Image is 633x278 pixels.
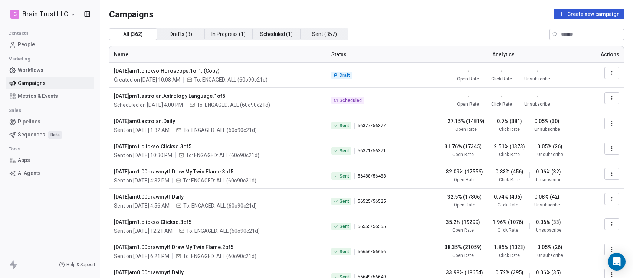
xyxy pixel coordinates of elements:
[183,177,256,184] span: To: ENGAGED: ALL (60o90c21d)
[109,9,154,19] span: Campaigns
[18,41,35,49] span: People
[114,76,180,83] span: Created on [DATE] 10:08 AM
[114,67,322,75] span: [DATE]am1.clickso.Horoscope.1of1. (Copy)
[340,72,350,78] span: Draft
[492,218,524,226] span: 1.96% (1076)
[454,202,475,208] span: Open Rate
[18,66,43,74] span: Workflows
[491,76,512,82] span: Click Rate
[524,101,550,107] span: Unsubscribe
[194,76,268,83] span: To: ENGAGED: ALL (60o90c21d)
[537,152,563,158] span: Unsubscribe
[588,46,624,63] th: Actions
[18,92,58,100] span: Metrics & Events
[454,177,475,183] span: Open Rate
[537,143,563,150] span: 0.05% (26)
[537,252,563,258] span: Unsubscribe
[114,152,172,159] span: Sent on [DATE] 10:30 PM
[358,173,386,179] span: 56488 / 56488
[501,67,503,75] span: -
[183,202,257,209] span: To: ENGAGED: ALL (60o90c21d)
[22,9,68,19] span: Brain Trust LLC
[608,253,626,271] div: Open Intercom Messenger
[452,252,474,258] span: Open Rate
[260,30,293,38] span: Scheduled ( 1 )
[467,67,469,75] span: -
[447,118,485,125] span: 27.15% (14819)
[554,9,624,19] button: Create new campaign
[186,227,260,235] span: To: ENGAGED: ALL (60o90c21d)
[340,148,349,154] span: Sent
[114,92,322,100] span: [DATE]pm1.astrolan.Astrology Language.1of5
[467,92,469,100] span: -
[534,126,560,132] span: Unsubscribe
[497,118,522,125] span: 0.7% (381)
[114,269,322,276] span: [DATE]am0.00drawmytf.Daily
[501,92,503,100] span: -
[491,101,512,107] span: Click Rate
[358,198,386,204] span: 56525 / 56525
[420,46,587,63] th: Analytics
[536,227,561,233] span: Unsubscribe
[498,202,518,208] span: Click Rate
[534,202,560,208] span: Unsubscribe
[109,46,327,63] th: Name
[114,168,322,175] span: [DATE]am1.00drawmytf.Draw My Twin Flame.3of5
[6,129,94,141] a: SequencesBeta
[48,131,62,139] span: Beta
[186,152,259,159] span: To: ENGAGED: ALL (60o90c21d)
[340,123,349,129] span: Sent
[447,193,482,201] span: 32.5% (17806)
[6,167,94,179] a: AI Agents
[457,76,479,82] span: Open Rate
[536,67,538,75] span: -
[340,198,349,204] span: Sent
[446,218,480,226] span: 35.2% (19299)
[6,116,94,128] a: Pipelines
[114,244,322,251] span: [DATE]am1.00drawmytf.Draw My Twin Flame.2of5
[5,105,24,116] span: Sales
[536,218,561,226] span: 0.06% (33)
[6,90,94,102] a: Metrics & Events
[499,177,520,183] span: Click Rate
[536,92,538,100] span: -
[536,168,561,175] span: 0.06% (32)
[5,53,33,64] span: Marketing
[534,118,560,125] span: 0.05% (30)
[18,169,41,177] span: AI Agents
[340,173,349,179] span: Sent
[446,269,483,276] span: 33.98% (18654)
[18,156,30,164] span: Apps
[446,168,483,175] span: 32.09% (17556)
[114,143,322,150] span: [DATE]pm1.clickso.Clickso.3of5
[340,224,349,229] span: Sent
[452,152,474,158] span: Open Rate
[340,249,349,255] span: Sent
[6,39,94,51] a: People
[114,126,170,134] span: Sent on [DATE] 1:32 AM
[498,227,518,233] span: Click Rate
[312,30,337,38] span: Sent ( 357 )
[494,193,522,201] span: 0.74% (406)
[537,244,563,251] span: 0.05% (26)
[6,64,94,76] a: Workflows
[455,126,477,132] span: Open Rate
[114,101,183,109] span: Scheduled on [DATE] 4:00 PM
[9,8,78,20] button: CBrain Trust LLC
[114,252,169,260] span: Sent on [DATE] 6:21 PM
[495,269,524,276] span: 0.72% (395)
[197,101,270,109] span: To: ENGAGED: ALL (60o90c21d)
[13,10,17,18] span: C
[524,76,550,82] span: Unsubscribe
[114,193,322,201] span: [DATE]am0.00drawmytf.Daily
[211,30,246,38] span: In Progress ( 1 )
[495,168,524,175] span: 0.83% (456)
[170,30,192,38] span: Drafts ( 3 )
[358,123,386,129] span: 56377 / 56377
[499,152,520,158] span: Click Rate
[114,118,322,125] span: [DATE]am0.astrolan.Daily
[6,77,94,89] a: Campaigns
[327,46,420,63] th: Status
[358,249,386,255] span: 56656 / 56656
[534,193,560,201] span: 0.08% (42)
